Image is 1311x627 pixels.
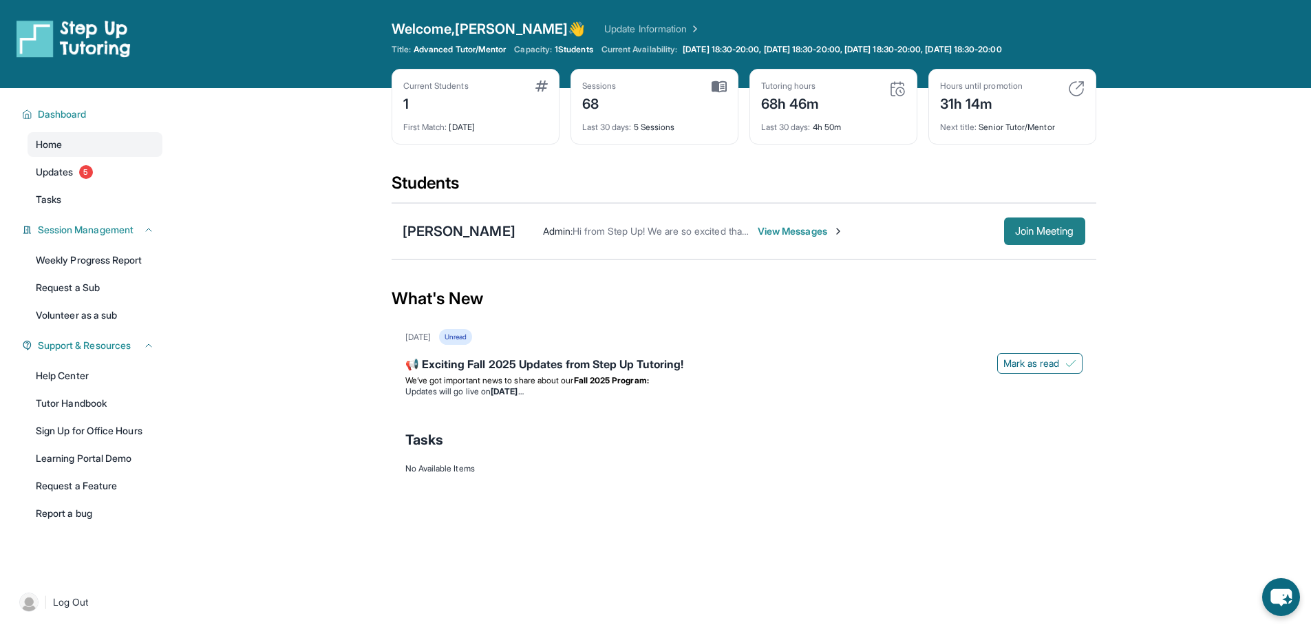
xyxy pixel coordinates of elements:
[28,474,162,498] a: Request a Feature
[405,463,1083,474] div: No Available Items
[28,132,162,157] a: Home
[1004,217,1085,245] button: Join Meeting
[687,22,701,36] img: Chevron Right
[392,268,1096,329] div: What's New
[555,44,593,55] span: 1 Students
[683,44,1001,55] span: [DATE] 18:30-20:00, [DATE] 18:30-20:00, [DATE] 18:30-20:00, [DATE] 18:30-20:00
[44,594,47,610] span: |
[997,353,1083,374] button: Mark as read
[1015,227,1074,235] span: Join Meeting
[28,363,162,388] a: Help Center
[405,430,443,449] span: Tasks
[403,114,548,133] div: [DATE]
[761,122,811,132] span: Last 30 days :
[392,172,1096,202] div: Students
[36,193,61,206] span: Tasks
[761,81,820,92] div: Tutoring hours
[405,332,431,343] div: [DATE]
[28,418,162,443] a: Sign Up for Office Hours
[514,44,552,55] span: Capacity:
[1068,81,1085,97] img: card
[19,593,39,612] img: user-img
[1003,357,1060,370] span: Mark as read
[940,92,1023,114] div: 31h 14m
[28,446,162,471] a: Learning Portal Demo
[38,107,87,121] span: Dashboard
[403,81,469,92] div: Current Students
[940,122,977,132] span: Next title :
[32,339,154,352] button: Support & Resources
[582,114,727,133] div: 5 Sessions
[392,19,586,39] span: Welcome, [PERSON_NAME] 👋
[79,165,93,179] span: 5
[574,375,649,385] strong: Fall 2025 Program:
[403,92,469,114] div: 1
[36,138,62,151] span: Home
[405,375,574,385] span: We’ve got important news to share about our
[680,44,1004,55] a: [DATE] 18:30-20:00, [DATE] 18:30-20:00, [DATE] 18:30-20:00, [DATE] 18:30-20:00
[761,92,820,114] div: 68h 46m
[582,122,632,132] span: Last 30 days :
[392,44,411,55] span: Title:
[761,114,906,133] div: 4h 50m
[833,226,844,237] img: Chevron-Right
[403,122,447,132] span: First Match :
[491,386,523,396] strong: [DATE]
[28,501,162,526] a: Report a bug
[582,81,617,92] div: Sessions
[940,114,1085,133] div: Senior Tutor/Mentor
[758,224,844,238] span: View Messages
[38,223,134,237] span: Session Management
[36,165,74,179] span: Updates
[414,44,506,55] span: Advanced Tutor/Mentor
[38,339,131,352] span: Support & Resources
[1065,358,1076,369] img: Mark as read
[403,222,515,241] div: [PERSON_NAME]
[1262,578,1300,616] button: chat-button
[405,386,1083,397] li: Updates will go live on
[14,587,162,617] a: |Log Out
[439,329,472,345] div: Unread
[17,19,131,58] img: logo
[405,356,1083,375] div: 📢 Exciting Fall 2025 Updates from Step Up Tutoring!
[604,22,701,36] a: Update Information
[28,391,162,416] a: Tutor Handbook
[28,187,162,212] a: Tasks
[28,248,162,273] a: Weekly Progress Report
[53,595,89,609] span: Log Out
[543,225,573,237] span: Admin :
[28,275,162,300] a: Request a Sub
[889,81,906,97] img: card
[940,81,1023,92] div: Hours until promotion
[535,81,548,92] img: card
[32,107,154,121] button: Dashboard
[28,160,162,184] a: Updates5
[712,81,727,93] img: card
[582,92,617,114] div: 68
[601,44,677,55] span: Current Availability:
[32,223,154,237] button: Session Management
[28,303,162,328] a: Volunteer as a sub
